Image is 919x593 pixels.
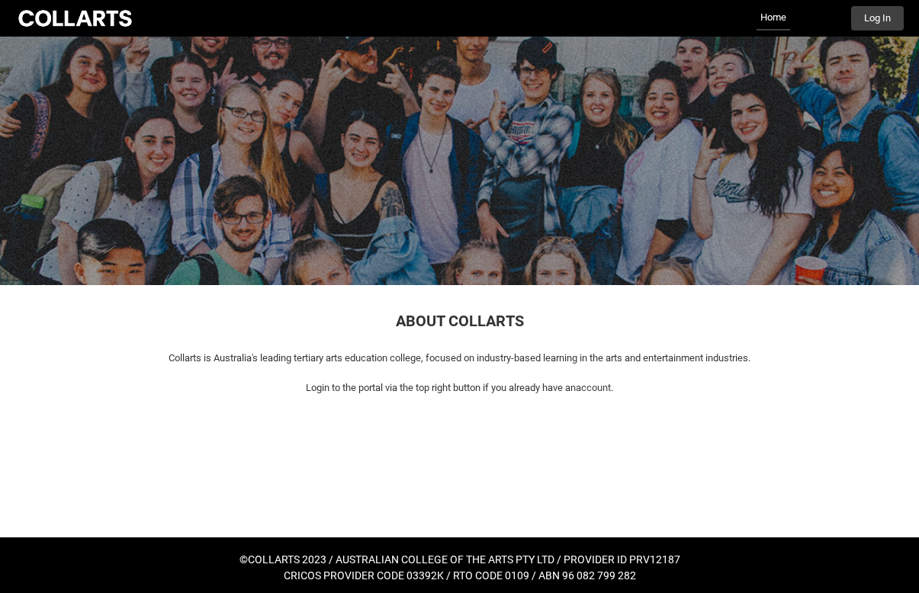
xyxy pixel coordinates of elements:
[9,380,910,396] p: Login to the portal via the top right button if you already have an
[757,6,790,30] a: Home
[9,351,910,366] p: Collarts is Australia's leading tertiary arts education college, focused on industry-based learni...
[851,6,904,30] button: Log In
[396,312,524,330] span: ABOUT COLLARTS
[576,382,613,393] span: account.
